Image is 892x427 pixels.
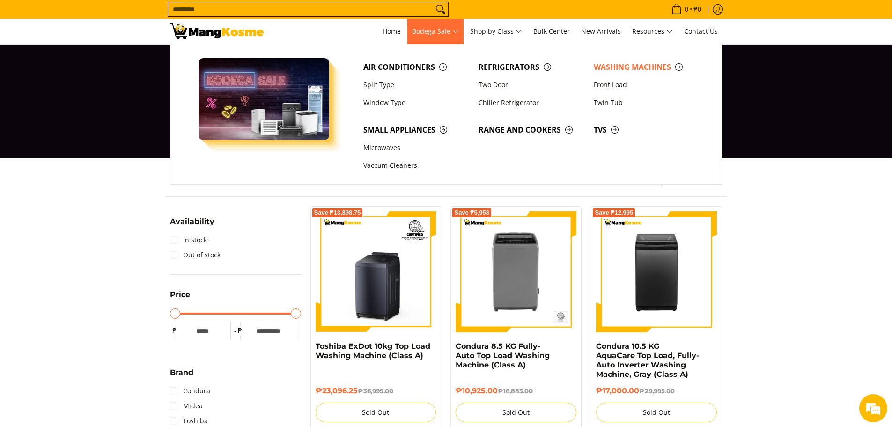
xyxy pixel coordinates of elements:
span: Save ₱12,995 [595,210,633,216]
button: Sold Out [316,403,436,422]
img: Condura 10.5 KG AquaCare Top Load, Fully-Auto Inverter Washing Machine, Gray (Class A) [596,211,717,332]
span: Shop by Class [470,26,522,37]
a: Microwaves [359,139,474,157]
a: Twin Tub [589,94,704,112]
h6: ₱23,096.25 [316,386,436,396]
span: Home [383,27,401,36]
span: Availability [170,218,214,225]
span: Refrigerators [479,61,584,73]
img: Washing Machines l Mang Kosme: Home Appliances Warehouse Sale Partner | Page 2 [170,23,264,39]
a: Vaccum Cleaners [359,157,474,175]
summary: Open [170,291,190,306]
span: Small Appliances [363,124,469,136]
a: Chiller Refrigerator [474,94,589,112]
summary: Open [170,369,193,383]
span: New Arrivals [581,27,621,36]
a: Condura [170,383,210,398]
span: ₱0 [692,6,703,13]
a: Washing Machines [589,58,704,76]
textarea: Type your message and hit 'Enter' [5,256,178,289]
span: TVs [594,124,700,136]
span: Bulk Center [533,27,570,36]
del: ₱16,883.00 [498,387,533,395]
span: 0 [683,6,690,13]
span: Washing Machines [594,61,700,73]
span: Save ₱5,958 [454,210,489,216]
a: Two Door [474,76,589,94]
a: Contact Us [679,19,722,44]
a: TVs [589,121,704,139]
a: Shop by Class [465,19,527,44]
a: Bodega Sale [407,19,464,44]
a: Air Conditioners [359,58,474,76]
nav: Main Menu [273,19,722,44]
a: Small Appliances [359,121,474,139]
span: ₱ [170,326,179,335]
a: Home [378,19,405,44]
summary: Open [170,218,214,232]
a: Resources [627,19,678,44]
img: Toshiba ExDot 10kg Top Load Washing Machine (Class A) [316,211,436,332]
del: ₱29,995.00 [639,387,675,395]
div: Chat with us now [49,52,157,65]
a: Range and Cookers [474,121,589,139]
a: In stock [170,232,207,247]
button: Sold Out [456,403,576,422]
a: Condura 10.5 KG AquaCare Top Load, Fully-Auto Inverter Washing Machine, Gray (Class A) [596,342,699,379]
span: We're online! [54,118,129,213]
h6: ₱17,000.00 [596,386,717,396]
a: Split Type [359,76,474,94]
a: New Arrivals [576,19,626,44]
img: Bodega Sale [199,58,330,140]
a: Toshiba ExDot 10kg Top Load Washing Machine (Class A) [316,342,430,360]
a: Refrigerators [474,58,589,76]
span: Brand [170,369,193,376]
a: Window Type [359,94,474,112]
a: Bulk Center [529,19,575,44]
span: Price [170,291,190,299]
a: Out of stock [170,247,221,262]
a: Condura 8.5 KG Fully-Auto Top Load Washing Machine (Class A) [456,342,550,369]
button: Sold Out [596,403,717,422]
a: Front Load [589,76,704,94]
span: Resources [632,26,673,37]
button: Search [433,2,448,16]
a: Midea [170,398,203,413]
span: Bodega Sale [412,26,459,37]
del: ₱36,995.00 [358,387,393,395]
span: • [669,4,704,15]
h6: ₱10,925.00 [456,386,576,396]
span: Contact Us [684,27,718,36]
div: Minimize live chat window [154,5,176,27]
span: ₱ [236,326,245,335]
span: Save ₱13,898.75 [314,210,361,216]
img: condura-top-load-automatic-washing-machine-8.5-kilos-front-view-mang-kosme [456,211,576,332]
span: Range and Cookers [479,124,584,136]
span: Air Conditioners [363,61,469,73]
